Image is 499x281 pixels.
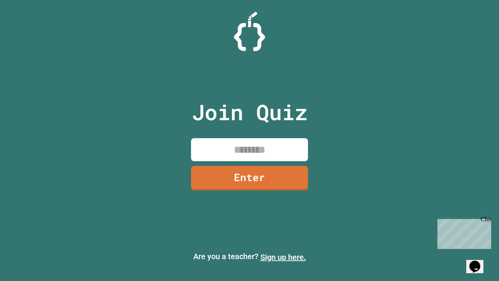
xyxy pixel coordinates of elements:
img: Logo.svg [234,12,265,51]
a: Enter [191,166,308,190]
a: Sign up here. [260,253,306,262]
div: Chat with us now!Close [3,3,54,50]
iframe: chat widget [466,250,491,273]
iframe: chat widget [434,216,491,249]
p: Are you a teacher? [6,251,493,263]
p: Join Quiz [192,96,308,128]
